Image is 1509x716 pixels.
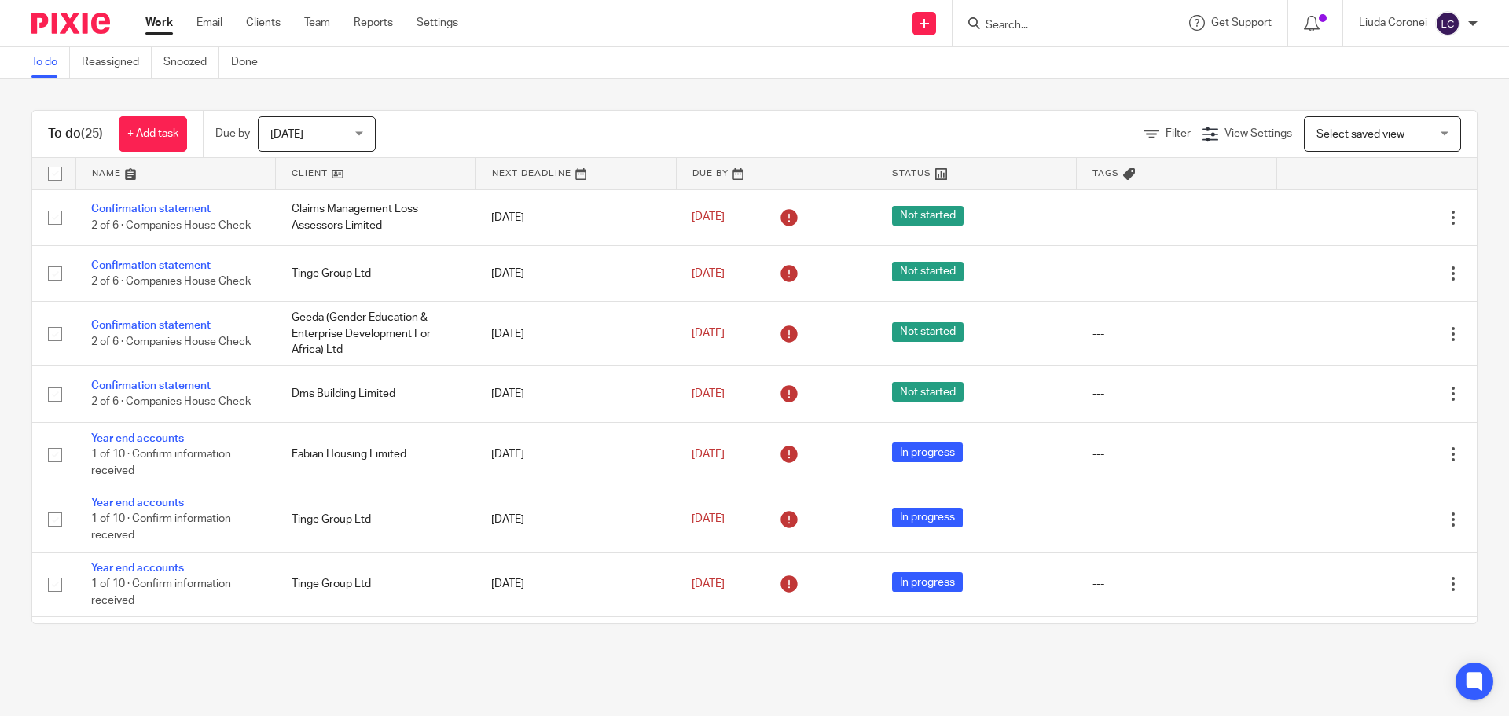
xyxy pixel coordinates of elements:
[1092,266,1261,281] div: ---
[1316,129,1404,140] span: Select saved view
[276,422,476,487] td: Fabian Housing Limited
[145,15,173,31] a: Work
[215,126,250,141] p: Due by
[82,47,152,78] a: Reassigned
[892,322,964,342] span: Not started
[692,449,725,460] span: [DATE]
[892,572,963,592] span: In progress
[304,15,330,31] a: Team
[276,189,476,245] td: Claims Management Loss Assessors Limited
[692,578,725,589] span: [DATE]
[692,268,725,279] span: [DATE]
[1211,17,1272,28] span: Get Support
[417,15,458,31] a: Settings
[276,245,476,301] td: Tinge Group Ltd
[163,47,219,78] a: Snoozed
[1092,210,1261,226] div: ---
[1435,11,1460,36] img: svg%3E
[246,15,281,31] a: Clients
[1224,128,1292,139] span: View Settings
[892,508,963,527] span: In progress
[276,617,476,681] td: Sha Properties Limited
[892,382,964,402] span: Not started
[91,276,251,287] span: 2 of 6 · Companies House Check
[91,449,231,476] span: 1 of 10 · Confirm information received
[892,206,964,226] span: Not started
[1359,15,1427,31] p: Liuda Coronei
[91,433,184,444] a: Year end accounts
[1092,446,1261,462] div: ---
[1092,386,1261,402] div: ---
[276,487,476,552] td: Tinge Group Ltd
[692,388,725,399] span: [DATE]
[1092,169,1119,178] span: Tags
[31,47,70,78] a: To do
[475,617,676,681] td: [DATE]
[270,129,303,140] span: [DATE]
[1166,128,1191,139] span: Filter
[475,366,676,422] td: [DATE]
[1092,576,1261,592] div: ---
[892,262,964,281] span: Not started
[354,15,393,31] a: Reports
[91,320,211,331] a: Confirmation statement
[276,552,476,616] td: Tinge Group Ltd
[475,189,676,245] td: [DATE]
[81,127,103,140] span: (25)
[692,514,725,525] span: [DATE]
[475,487,676,552] td: [DATE]
[48,126,103,142] h1: To do
[91,204,211,215] a: Confirmation statement
[1092,512,1261,527] div: ---
[692,329,725,340] span: [DATE]
[475,245,676,301] td: [DATE]
[91,260,211,271] a: Confirmation statement
[196,15,222,31] a: Email
[91,498,184,509] a: Year end accounts
[91,397,251,408] span: 2 of 6 · Companies House Check
[91,514,231,542] span: 1 of 10 · Confirm information received
[692,212,725,223] span: [DATE]
[91,578,231,606] span: 1 of 10 · Confirm information received
[91,563,184,574] a: Year end accounts
[475,302,676,366] td: [DATE]
[231,47,270,78] a: Done
[1092,326,1261,342] div: ---
[475,552,676,616] td: [DATE]
[31,13,110,34] img: Pixie
[91,336,251,347] span: 2 of 6 · Companies House Check
[91,220,251,231] span: 2 of 6 · Companies House Check
[276,302,476,366] td: Geeda (Gender Education & Enterprise Development For Africa) Ltd
[892,442,963,462] span: In progress
[276,366,476,422] td: Dms Building Limited
[91,380,211,391] a: Confirmation statement
[119,116,187,152] a: + Add task
[475,422,676,487] td: [DATE]
[984,19,1125,33] input: Search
